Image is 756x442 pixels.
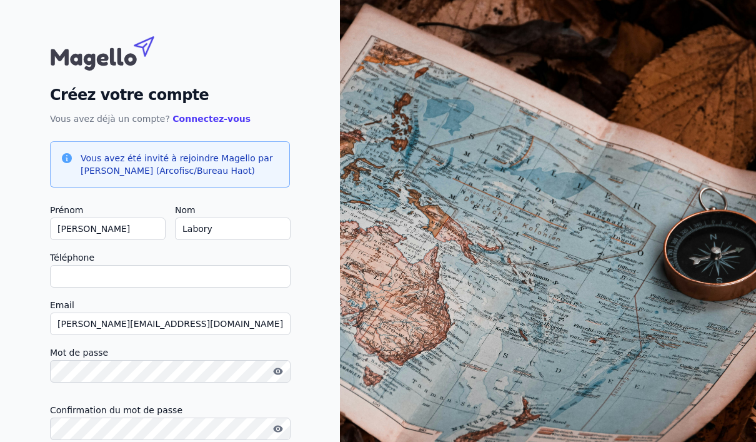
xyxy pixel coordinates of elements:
label: Email [50,298,290,313]
p: Vous avez déjà un compte? [50,111,290,126]
label: Confirmation du mot de passe [50,403,290,418]
label: Nom [175,203,290,218]
h2: Créez votre compte [50,84,290,106]
h3: Vous avez été invité à rejoindre Magello par [PERSON_NAME] (Arcofisc/Bureau Haot) [81,152,279,177]
a: Connectez-vous [172,114,251,124]
img: Magello [50,30,181,74]
label: Prénom [50,203,165,218]
label: Téléphone [50,250,290,265]
label: Mot de passe [50,345,290,360]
